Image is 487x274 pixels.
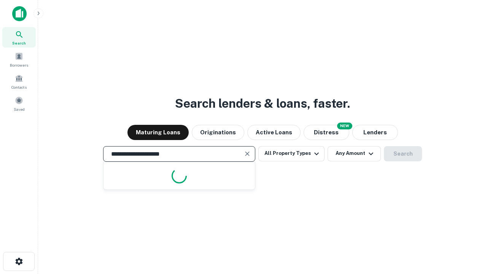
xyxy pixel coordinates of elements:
a: Contacts [2,71,36,92]
button: Maturing Loans [127,125,189,140]
span: Borrowers [10,62,28,68]
button: Originations [192,125,244,140]
iframe: Chat Widget [449,213,487,250]
div: NEW [337,123,352,129]
span: Search [12,40,26,46]
button: Search distressed loans with lien and other non-mortgage details. [304,125,349,140]
button: Lenders [352,125,398,140]
button: Active Loans [247,125,301,140]
a: Saved [2,93,36,114]
button: All Property Types [258,146,325,161]
span: Saved [14,106,25,112]
img: capitalize-icon.png [12,6,27,21]
h3: Search lenders & loans, faster. [175,94,350,113]
a: Borrowers [2,49,36,70]
a: Search [2,27,36,48]
button: Any Amount [328,146,381,161]
span: Contacts [11,84,27,90]
button: Clear [242,148,253,159]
